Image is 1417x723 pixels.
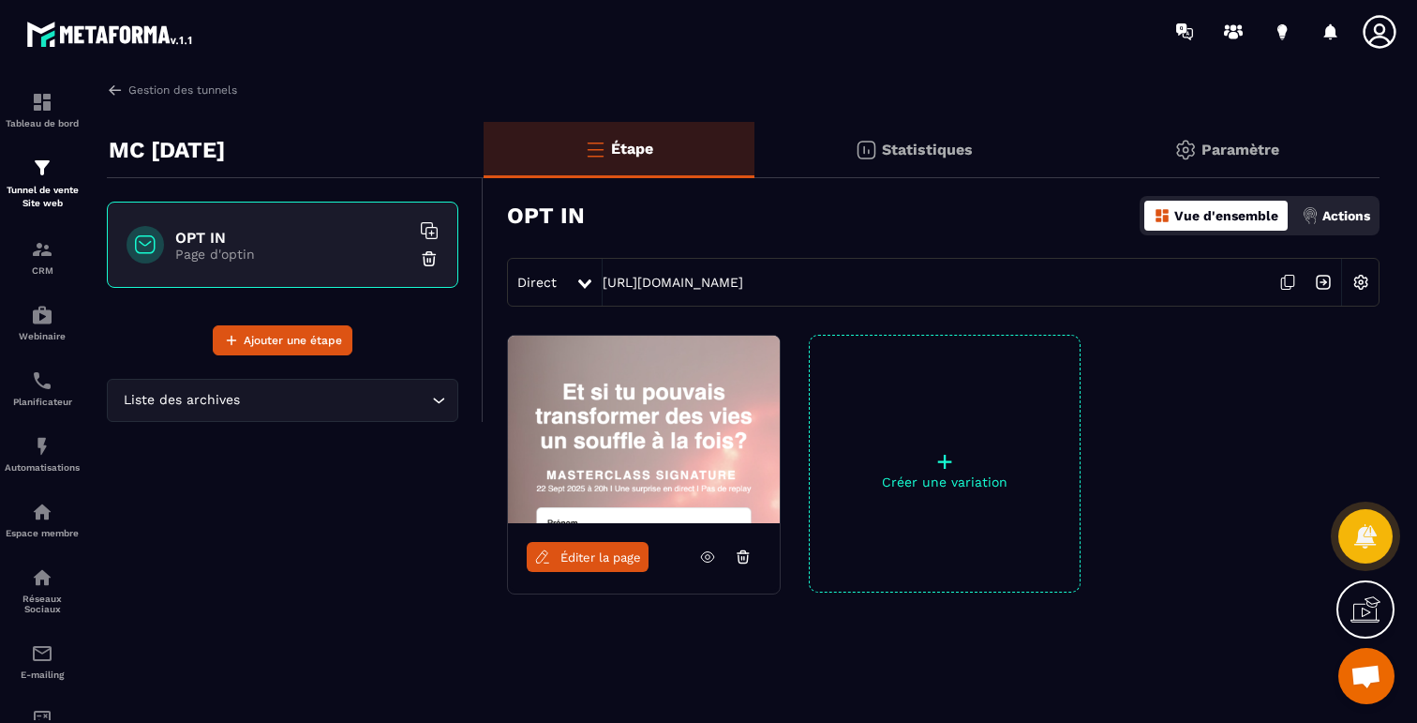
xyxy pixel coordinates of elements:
[5,552,80,628] a: social-networksocial-networkRéseaux Sociaux
[5,184,80,210] p: Tunnel de vente Site web
[5,594,80,614] p: Réseaux Sociaux
[5,487,80,552] a: automationsautomationsEspace membre
[508,336,780,523] img: image
[1174,208,1278,223] p: Vue d'ensemble
[1338,648,1395,704] div: Ouvrir le chat
[517,275,557,290] span: Direct
[31,642,53,665] img: email
[119,390,244,411] span: Liste des archives
[175,247,410,262] p: Page d'optin
[5,77,80,143] a: formationformationTableau de bord
[213,325,352,355] button: Ajouter une étape
[107,82,124,98] img: arrow
[175,229,410,247] h6: OPT IN
[584,138,606,160] img: bars-o.4a397970.svg
[5,628,80,694] a: emailemailE-mailing
[507,203,585,229] h3: OPT IN
[31,91,53,113] img: formation
[5,670,80,680] p: E-mailing
[1154,207,1171,224] img: dashboard-orange.40269519.svg
[109,131,225,169] p: MC [DATE]
[5,462,80,473] p: Automatisations
[5,265,80,276] p: CRM
[1302,207,1319,224] img: actions.d6e523a2.png
[5,528,80,538] p: Espace membre
[1322,208,1370,223] p: Actions
[855,139,877,161] img: stats.20deebd0.svg
[31,369,53,392] img: scheduler
[1201,141,1279,158] p: Paramètre
[31,435,53,458] img: automations
[31,501,53,523] img: automations
[5,355,80,421] a: schedulerschedulerPlanificateur
[31,566,53,589] img: social-network
[5,143,80,224] a: formationformationTunnel de vente Site web
[560,550,641,565] span: Éditer la page
[1305,264,1341,300] img: arrow-next.bcc2205e.svg
[882,141,973,158] p: Statistiques
[244,331,342,350] span: Ajouter une étape
[5,331,80,341] p: Webinaire
[810,448,1080,474] p: +
[26,17,195,51] img: logo
[244,390,427,411] input: Search for option
[420,249,439,268] img: trash
[810,474,1080,490] p: Créer une variation
[5,290,80,355] a: automationsautomationsWebinaire
[31,157,53,179] img: formation
[31,238,53,261] img: formation
[5,118,80,128] p: Tableau de bord
[603,275,743,290] a: [URL][DOMAIN_NAME]
[611,140,653,158] p: Étape
[31,304,53,326] img: automations
[107,82,237,98] a: Gestion des tunnels
[5,224,80,290] a: formationformationCRM
[1343,264,1379,300] img: setting-w.858f3a88.svg
[5,421,80,487] a: automationsautomationsAutomatisations
[5,397,80,407] p: Planificateur
[527,542,649,572] a: Éditer la page
[107,379,458,422] div: Search for option
[1174,139,1197,161] img: setting-gr.5f69749f.svg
